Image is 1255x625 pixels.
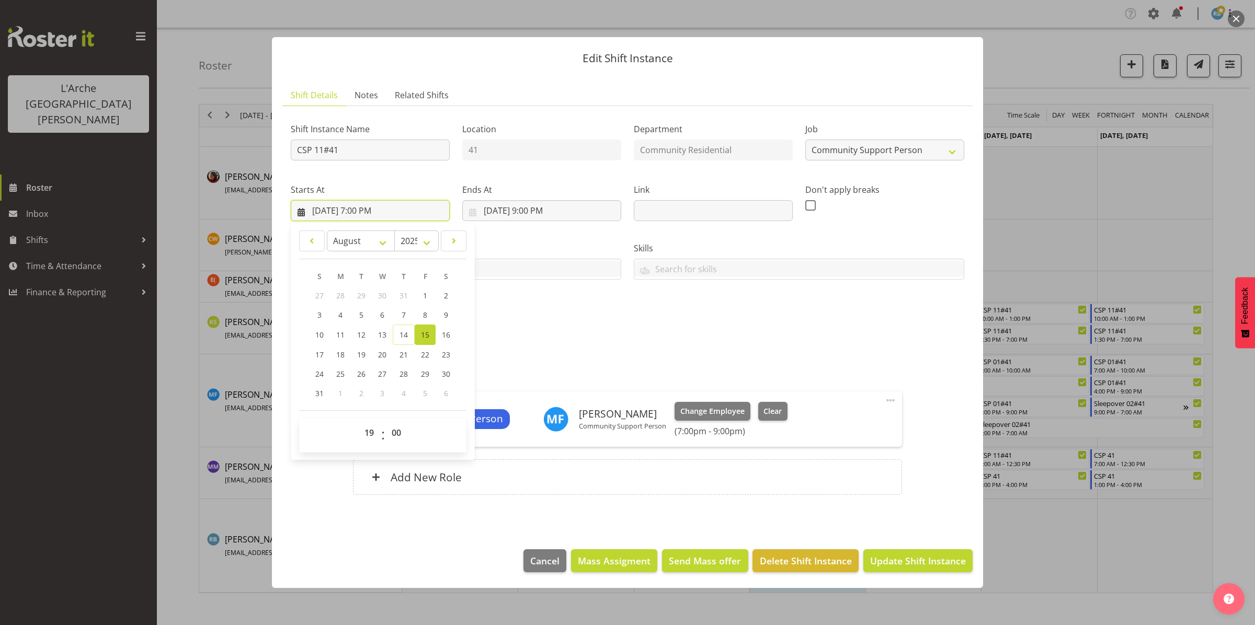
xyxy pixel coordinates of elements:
[444,310,448,320] span: 9
[530,554,560,568] span: Cancel
[357,369,366,379] span: 26
[353,366,902,379] h5: Roles
[359,271,363,281] span: T
[669,554,741,568] span: Send Mass offer
[402,271,406,281] span: T
[355,89,378,101] span: Notes
[436,345,457,364] a: 23
[393,364,415,384] a: 28
[400,369,408,379] span: 28
[330,325,351,345] a: 11
[393,345,415,364] a: 21
[442,369,450,379] span: 30
[579,408,666,420] h6: [PERSON_NAME]
[393,305,415,325] a: 7
[634,183,793,196] label: Link
[395,89,449,101] span: Related Shifts
[634,242,964,254] label: Skills
[421,369,429,379] span: 29
[372,345,393,364] a: 20
[351,325,372,345] a: 12
[1240,287,1250,324] span: Feedback
[359,310,363,320] span: 5
[378,369,386,379] span: 27
[758,402,788,421] button: Clear
[436,305,457,325] a: 9
[675,402,750,421] button: Change Employee
[579,422,666,430] p: Community Support Person
[444,388,448,398] span: 6
[760,554,852,568] span: Delete Shift Instance
[1235,277,1255,348] button: Feedback - Show survey
[330,345,351,364] a: 18
[378,330,386,340] span: 13
[282,53,973,64] p: Edit Shift Instance
[351,345,372,364] a: 19
[763,406,782,417] span: Clear
[309,305,330,325] a: 3
[400,350,408,360] span: 21
[380,310,384,320] span: 6
[805,123,964,135] label: Job
[291,140,450,160] input: Shift Instance Name
[315,388,324,398] span: 31
[423,291,427,300] span: 1
[338,388,343,398] span: 1
[662,549,748,572] button: Send Mass offer
[336,291,345,300] span: 28
[309,364,330,384] a: 24
[675,426,788,436] h6: (7:00pm - 9:00pm)
[379,271,386,281] span: W
[442,330,450,340] span: 16
[462,183,621,196] label: Ends At
[357,330,366,340] span: 12
[330,305,351,325] a: 4
[680,406,745,417] span: Change Employee
[378,350,386,360] span: 20
[415,364,436,384] a: 29
[381,422,385,448] span: :
[291,123,450,135] label: Shift Instance Name
[317,271,322,281] span: S
[315,330,324,340] span: 10
[357,350,366,360] span: 19
[415,345,436,364] a: 22
[752,549,858,572] button: Delete Shift Instance
[402,388,406,398] span: 4
[336,369,345,379] span: 25
[393,325,415,345] a: 14
[571,549,657,572] button: Mass Assigment
[462,123,621,135] label: Location
[415,305,436,325] a: 8
[421,350,429,360] span: 22
[309,325,330,345] a: 10
[423,310,427,320] span: 8
[634,261,964,277] input: Search for skills
[543,407,568,432] img: melissa-fry10932.jpg
[380,388,384,398] span: 3
[870,554,966,568] span: Update Shift Instance
[402,310,406,320] span: 7
[424,271,427,281] span: F
[336,330,345,340] span: 11
[338,310,343,320] span: 4
[378,291,386,300] span: 30
[1224,594,1234,604] img: help-xxl-2.png
[863,549,973,572] button: Update Shift Instance
[400,291,408,300] span: 31
[805,183,964,196] label: Don't apply breaks
[442,350,450,360] span: 23
[415,325,436,345] a: 15
[421,330,429,340] span: 15
[436,364,457,384] a: 30
[400,330,408,340] span: 14
[315,291,324,300] span: 27
[351,364,372,384] a: 26
[309,345,330,364] a: 17
[462,200,621,221] input: Click to select...
[337,271,344,281] span: M
[291,183,450,196] label: Starts At
[291,200,450,221] input: Click to select...
[436,286,457,305] a: 2
[578,554,651,568] span: Mass Assigment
